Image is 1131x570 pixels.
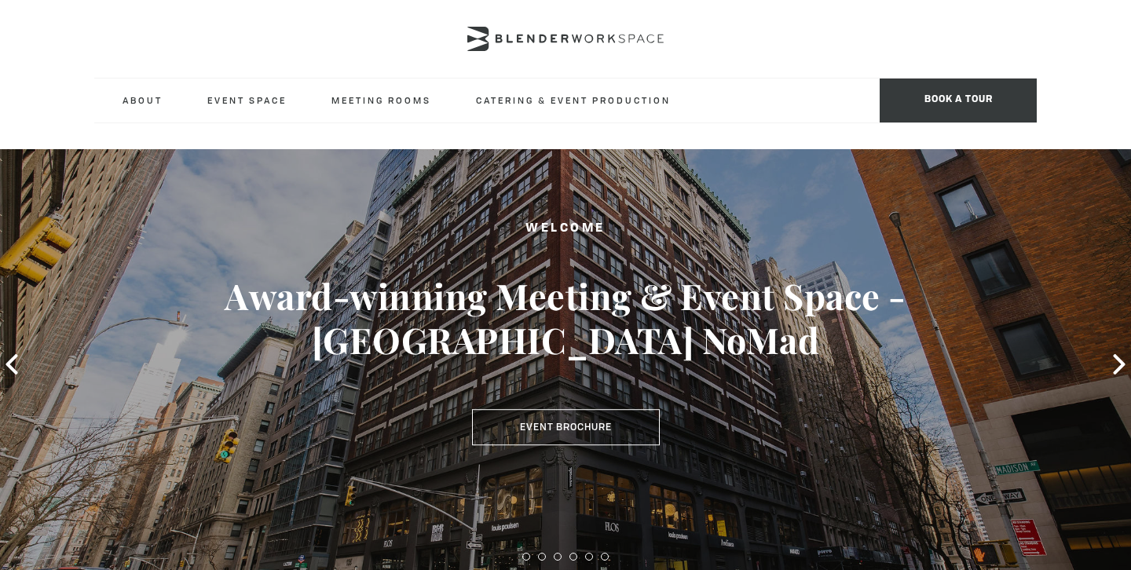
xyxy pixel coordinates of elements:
[880,79,1037,122] span: Book a tour
[57,274,1074,362] h3: Award-winning Meeting & Event Space - [GEOGRAPHIC_DATA] NoMad
[463,79,683,122] a: Catering & Event Production
[195,79,299,122] a: Event Space
[57,219,1074,239] h2: Welcome
[319,79,444,122] a: Meeting Rooms
[472,410,660,446] a: Event Brochure
[110,79,175,122] a: About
